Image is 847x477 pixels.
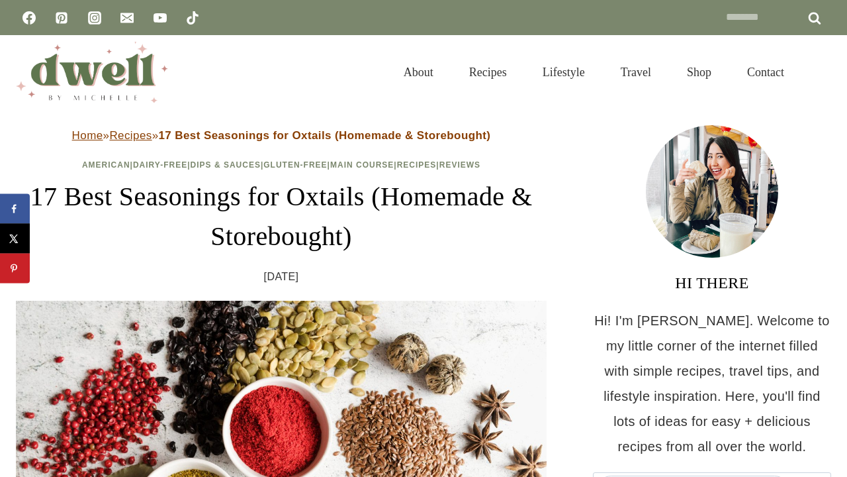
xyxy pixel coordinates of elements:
a: Gluten-Free [263,160,327,170]
p: Hi! I'm [PERSON_NAME]. Welcome to my little corner of the internet filled with simple recipes, tr... [593,308,831,459]
a: Lifestyle [525,49,603,95]
a: Travel [603,49,669,95]
a: Dips & Sauces [191,160,261,170]
span: » » [72,129,491,142]
a: Instagram [81,5,108,31]
button: View Search Form [809,61,831,83]
a: Pinterest [48,5,75,31]
a: American [82,160,130,170]
a: Recipes [397,160,437,170]
time: [DATE] [264,267,299,287]
a: TikTok [179,5,206,31]
a: Dairy-Free [133,160,187,170]
a: About [386,49,451,95]
a: Facebook [16,5,42,31]
span: | | | | | | [82,160,480,170]
img: DWELL by michelle [16,42,168,103]
strong: 17 Best Seasonings for Oxtails (Homemade & Storebought) [159,129,491,142]
a: Recipes [109,129,152,142]
h1: 17 Best Seasonings for Oxtails (Homemade & Storebought) [16,177,547,256]
a: Shop [669,49,729,95]
a: Recipes [451,49,525,95]
a: Main Course [330,160,394,170]
a: YouTube [147,5,173,31]
a: Reviews [439,160,480,170]
a: Home [72,129,103,142]
nav: Primary Navigation [386,49,802,95]
a: Email [114,5,140,31]
h3: HI THERE [593,271,831,295]
a: Contact [729,49,802,95]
